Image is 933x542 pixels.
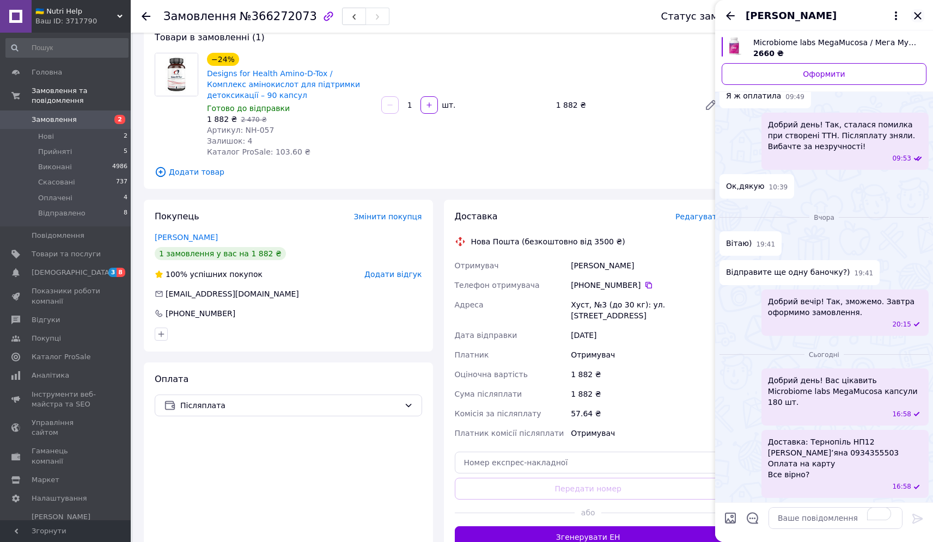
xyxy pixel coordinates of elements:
span: 100% [166,270,187,279]
span: Дата відправки [455,331,517,340]
div: Отримувач [569,345,724,365]
span: 4986 [112,162,127,172]
span: 3 [108,268,117,277]
span: 20:15 11.10.2025 [892,320,911,329]
span: Товари та послуги [32,249,101,259]
span: Товари в замовленні (1) [155,32,265,42]
span: Каталог ProSale [32,352,90,362]
div: 12.10.2025 [719,349,929,360]
span: Аналітика [32,371,69,380]
span: Телефон отримувача [455,281,540,290]
input: Номер експрес-накладної [455,452,722,473]
div: Хуст, №3 (до 30 кг): ул. [STREET_ADDRESS] [569,295,724,325]
span: Каталог ProSale: 103.60 ₴ [207,147,310,156]
span: Показники роботи компанії [32,286,101,306]
span: 737 [116,177,127,187]
span: Оплачені [38,193,72,203]
span: Прийняті [38,147,72,157]
button: [PERSON_NAME] [746,9,902,23]
div: −24% [207,53,239,66]
div: Повернутися назад [142,11,150,22]
span: Додати товар [155,166,722,178]
span: Ок,дякую [726,181,765,192]
span: Редагувати [675,212,722,221]
a: Редагувати [700,94,722,116]
span: Покупець [155,211,199,221]
span: Я ж оплатила [726,90,781,102]
span: Замовлення [163,10,236,23]
span: 8 [117,268,125,277]
span: Адреса [455,300,484,309]
span: [PERSON_NAME] [746,9,837,23]
span: 09:53 29.08.2025 [892,154,911,163]
span: 09:49 29.08.2025 [785,93,804,102]
button: Закрити [911,9,924,22]
div: [PHONE_NUMBER] [164,308,236,319]
span: Управління сайтом [32,418,101,438]
span: Гаманець компанії [32,446,101,466]
span: Вітаю) [726,238,752,249]
span: Залишок: 4 [207,137,253,145]
span: 19:41 11.10.2025 [855,269,874,278]
span: 🇺🇦 Nutri Help [35,7,117,16]
span: Маркет [32,475,59,485]
span: Сума післяплати [455,390,522,398]
div: Отримувач [569,423,724,443]
span: Виконані [38,162,72,172]
span: 1 882 ₴ [207,115,237,124]
span: Замовлення [32,115,77,125]
span: Готово до відправки [207,104,290,113]
img: 4623172011_w100_h100_4623172011.jpg [727,37,742,57]
div: успішних покупок [155,269,263,280]
a: Переглянути товар [722,37,926,59]
span: 10:39 29.08.2025 [769,183,788,192]
span: Артикул: NH-057 [207,126,274,134]
div: 57.64 ₴ [569,404,724,423]
span: 2 [114,115,125,124]
div: 11.10.2025 [719,212,929,223]
div: [DATE] [569,325,724,345]
span: Відгуки [32,315,60,325]
span: Оціночна вартість [455,370,528,379]
span: 5 [124,147,127,157]
span: або [575,507,601,518]
span: [EMAIL_ADDRESS][DOMAIN_NAME] [166,290,299,298]
span: Добрий вечір! Так, зможемо. Завтра оформимо замовлення. [768,296,922,318]
span: 2 [124,132,127,141]
div: Статус замовлення [661,11,761,22]
span: 19:41 11.10.2025 [756,240,775,249]
span: Налаштування [32,494,87,503]
span: Головна [32,67,62,77]
span: Доставка [455,211,498,221]
span: 8 [124,208,127,218]
span: Платник [455,350,489,359]
span: Отримувач [455,261,499,270]
button: Відкрити шаблони відповідей [746,511,760,525]
span: Інструменти веб-майстра та SEO [32,390,101,409]
span: Сьогодні [804,350,844,360]
span: Добрий день! Вас цікавить Microbiome labs MegaMucosa капсули 180 шт. [768,375,922,408]
span: 2 470 ₴ [241,116,266,124]
span: Відправите ще одну баночку?) [726,267,850,278]
span: Вчора [809,213,839,223]
span: 4 [124,193,127,203]
span: №366272073 [240,10,317,23]
span: Замовлення та повідомлення [32,86,131,106]
input: Пошук [5,38,129,58]
span: Повідомлення [32,231,84,241]
span: 16:58 12.10.2025 [892,410,911,419]
span: Післяплата [180,399,400,411]
span: Добрий день! Так, сталася помилка при створені ТТН. Післяплату зняли. Вибачте за незручності! [768,119,922,152]
span: Доставка: Тернопіль НП12 [PERSON_NAME]’яна 0934355503 Оплата на карту Все вірно? [768,436,922,480]
span: 16:58 12.10.2025 [892,482,911,491]
span: 2660 ₴ [753,49,784,58]
span: Оплата [155,374,188,384]
span: Додати відгук [364,270,422,279]
div: [PHONE_NUMBER] [571,280,722,291]
span: [DEMOGRAPHIC_DATA] [32,268,112,278]
span: [PERSON_NAME] та рахунки [32,512,101,542]
div: Нова Пошта (безкоштовно від 3500 ₴) [468,236,628,247]
img: Designs for Health Amino-D-Tox / Комплекс амінокислот для підтримки детоксикації – 90 капсул [155,53,198,96]
button: Назад [724,9,737,22]
a: [PERSON_NAME] [155,233,218,242]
